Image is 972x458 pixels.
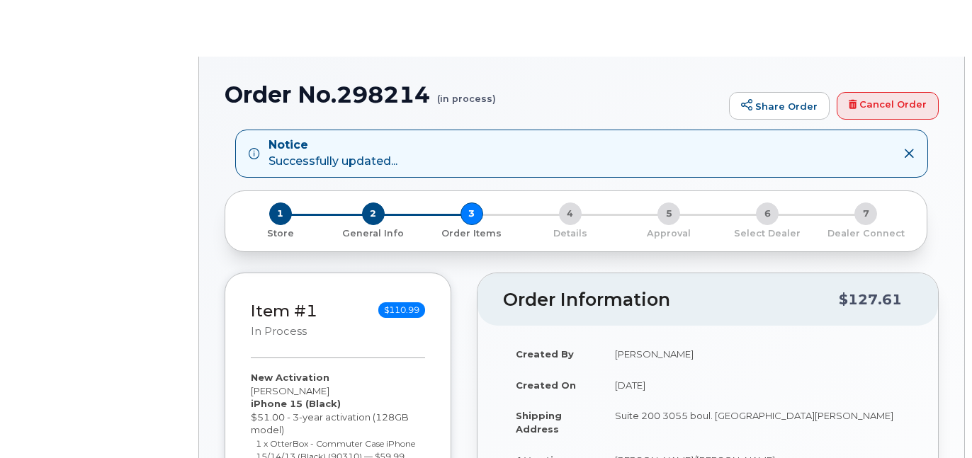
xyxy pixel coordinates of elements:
[516,379,576,391] strong: Created On
[837,92,939,120] a: Cancel Order
[269,137,397,170] div: Successfully updated...
[839,286,902,313] div: $127.61
[269,202,292,225] span: 1
[225,82,722,107] h1: Order No.298214
[362,202,385,225] span: 2
[516,410,562,435] strong: Shipping Address
[237,225,324,240] a: 1 Store
[269,137,397,154] strong: Notice
[503,290,839,310] h2: Order Information
[437,82,496,104] small: (in process)
[251,301,317,321] a: Item #1
[251,398,341,409] strong: iPhone 15 (Black)
[602,370,912,401] td: [DATE]
[329,227,417,240] p: General Info
[729,92,830,120] a: Share Order
[602,400,912,444] td: Suite 200 3055 boul. [GEOGRAPHIC_DATA][PERSON_NAME]
[378,302,425,318] span: $110.99
[242,227,318,240] p: Store
[251,325,307,338] small: in process
[324,225,422,240] a: 2 General Info
[251,372,329,383] strong: New Activation
[602,338,912,370] td: [PERSON_NAME]
[516,348,574,360] strong: Created By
